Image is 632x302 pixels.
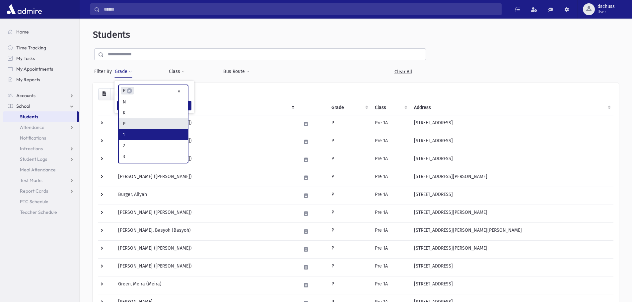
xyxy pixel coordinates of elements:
[3,111,77,122] a: Students
[410,169,613,187] td: [STREET_ADDRESS][PERSON_NAME]
[16,45,46,51] span: Time Tracking
[93,29,130,40] span: Students
[119,140,188,151] li: 2
[119,151,188,162] li: 3
[371,187,410,205] td: Pre 1A
[327,276,371,294] td: P
[3,133,79,143] a: Notifications
[16,92,35,98] span: Accounts
[3,42,79,53] a: Time Tracking
[371,222,410,240] td: Pre 1A
[371,151,410,169] td: Pre 1A
[410,115,613,133] td: [STREET_ADDRESS]
[327,100,371,115] th: Grade: activate to sort column ascending
[20,156,47,162] span: Student Logs
[114,222,297,240] td: [PERSON_NAME], Basyoh (Basyoh)
[3,154,79,164] a: Student Logs
[100,3,501,15] input: Search
[327,258,371,276] td: P
[114,205,297,222] td: [PERSON_NAME] ([PERSON_NAME])
[127,88,132,93] span: ×
[20,199,48,205] span: PTC Schedule
[117,101,191,110] button: Filter
[3,74,79,85] a: My Reports
[371,169,410,187] td: Pre 1A
[98,88,110,100] button: CSV
[16,103,30,109] span: School
[3,53,79,64] a: My Tasks
[371,115,410,133] td: Pre 1A
[177,88,180,95] span: Remove all items
[3,27,79,37] a: Home
[3,122,79,133] a: Attendance
[114,187,297,205] td: Burger, Aliyah
[410,240,613,258] td: [STREET_ADDRESS][PERSON_NAME]
[94,68,114,75] span: Filter By
[20,146,43,151] span: Infractions
[380,66,426,78] a: Clear All
[16,55,35,61] span: My Tasks
[20,135,46,141] span: Notifications
[597,4,615,9] span: dschuss
[3,196,79,207] a: PTC Schedule
[20,177,42,183] span: Test Marks
[114,133,297,151] td: [PERSON_NAME] ([PERSON_NAME])
[327,133,371,151] td: P
[3,101,79,111] a: School
[16,66,53,72] span: My Appointments
[114,151,297,169] td: [PERSON_NAME] ([PERSON_NAME])
[110,88,123,100] button: Print
[114,169,297,187] td: [PERSON_NAME] ([PERSON_NAME])
[114,276,297,294] td: Green, Meira (Meira)
[3,143,79,154] a: Infractions
[223,66,250,78] button: Bus Route
[410,151,613,169] td: [STREET_ADDRESS]
[327,151,371,169] td: P
[119,129,188,140] li: 1
[327,240,371,258] td: P
[371,258,410,276] td: Pre 1A
[16,77,40,83] span: My Reports
[3,186,79,196] a: Report Cards
[410,276,613,294] td: [STREET_ADDRESS]
[20,167,56,173] span: Meal Attendance
[114,240,297,258] td: [PERSON_NAME] ([PERSON_NAME])
[3,175,79,186] a: Test Marks
[371,100,410,115] th: Class: activate to sort column ascending
[410,205,613,222] td: [STREET_ADDRESS][PERSON_NAME]
[3,90,79,101] a: Accounts
[597,9,615,15] span: User
[371,276,410,294] td: Pre 1A
[20,209,57,215] span: Teacher Schedule
[327,222,371,240] td: P
[114,66,132,78] button: Grade
[3,64,79,74] a: My Appointments
[327,187,371,205] td: P
[410,258,613,276] td: [STREET_ADDRESS]
[3,164,79,175] a: Meal Attendance
[20,188,48,194] span: Report Cards
[327,115,371,133] td: P
[119,107,188,118] li: K
[410,100,613,115] th: Address: activate to sort column ascending
[114,115,297,133] td: [PERSON_NAME] ([PERSON_NAME])
[114,100,297,115] th: Student: activate to sort column descending
[371,205,410,222] td: Pre 1A
[371,133,410,151] td: Pre 1A
[20,124,44,130] span: Attendance
[119,162,188,173] li: 4
[327,169,371,187] td: P
[119,118,188,129] li: P
[169,66,185,78] button: Class
[121,87,134,94] li: P
[410,222,613,240] td: [STREET_ADDRESS][PERSON_NAME][PERSON_NAME]
[16,29,29,35] span: Home
[410,133,613,151] td: [STREET_ADDRESS]
[114,258,297,276] td: [PERSON_NAME] ([PERSON_NAME])
[5,3,43,16] img: AdmirePro
[371,240,410,258] td: Pre 1A
[20,114,38,120] span: Students
[410,187,613,205] td: [STREET_ADDRESS]
[119,96,188,107] li: N
[327,205,371,222] td: P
